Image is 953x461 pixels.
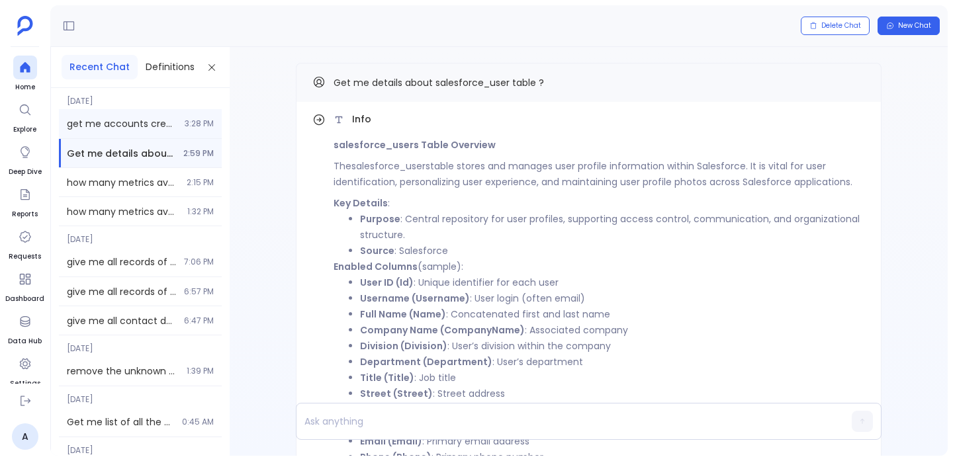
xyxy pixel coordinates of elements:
a: Settings [10,352,40,389]
span: how many metrics available in my system ? how many of them i can use to do product usage analysis ? [67,176,179,189]
strong: Username (Username) [360,292,470,305]
li: : Job title [360,370,865,386]
li: : Concatenated first and last name [360,306,865,322]
span: remove the unknown amount table, \n and filter by opportunity close date > 2020 [67,364,179,378]
li: : Associated company [360,322,865,338]
li: : Primary email address [360,433,865,449]
a: A [12,423,38,450]
span: Settings [10,378,40,389]
button: Definitions [138,55,203,79]
span: get me accounts created in 2020 and tasks details [67,117,177,130]
strong: Street (Street) [360,387,433,400]
span: [DATE] [59,226,222,245]
strong: Key Details [334,196,388,210]
span: give me all contact details of opportunities. [67,314,176,327]
span: 2:15 PM [187,177,214,188]
span: 6:47 PM [184,315,214,326]
strong: Full Name (Name) [360,308,446,321]
a: Deep Dive [9,140,42,177]
span: give me all records of contact table. [67,285,176,298]
p: (sample): [334,259,865,274]
span: Reports [12,209,38,220]
strong: Email (Email) [360,435,422,448]
strong: salesforce_users Table Overview [334,138,496,151]
span: 1:32 PM [187,206,214,217]
span: Explore [13,124,37,135]
span: Deep Dive [9,167,42,177]
strong: Title (Title) [360,371,414,384]
strong: Source [360,244,394,257]
span: Dashboard [5,294,44,304]
span: [DATE] [59,386,222,405]
strong: Company Name (CompanyName) [360,323,525,337]
li: : Street address [360,386,865,401]
button: New Chat [878,17,940,35]
span: Requests [9,251,41,262]
span: how many metrics available in my system ? how many of them i can use to do product usage analysis ? [67,205,179,218]
span: 1:39 PM [187,366,214,376]
span: Delete Chat [821,21,861,30]
span: [DATE] [59,335,222,354]
a: Reports [12,183,38,220]
li: : Salesforce [360,243,865,259]
img: petavue logo [17,16,33,36]
span: Get me list of all the enterprise customers with ARR>30k [67,415,174,429]
span: 3:28 PM [185,118,214,129]
span: Get me details about salesforce_user table ? [334,76,544,89]
span: [DATE] [59,437,222,456]
span: 0:45 AM [182,417,214,427]
span: 2:59 PM [183,148,214,159]
a: Requests [9,225,41,262]
li: : City [360,401,865,417]
li: : User’s division within the company [360,338,865,354]
a: Explore [13,98,37,135]
p: : [334,195,865,211]
span: Home [13,82,37,93]
span: give me all records of contact table. [67,255,176,269]
a: Dashboard [5,267,44,304]
strong: Enabled Columns [334,260,418,273]
a: Data Hub [8,310,42,347]
span: Info [352,112,371,126]
strong: User ID (Id) [360,276,414,289]
strong: Purpose [360,212,400,226]
li: : User login (often email) [360,290,865,306]
span: [DATE] [59,88,222,106]
span: Data Hub [8,336,42,347]
button: Delete Chat [801,17,870,35]
strong: Department (Department) [360,355,492,368]
code: salesforce_users [351,159,430,173]
li: : Unique identifier for each user [360,274,865,290]
a: Home [13,56,37,93]
strong: Division (Division) [360,339,447,353]
span: Get me details about salesforce_user table ? [67,147,175,160]
span: 7:06 PM [184,257,214,267]
span: New Chat [898,21,931,30]
span: 6:57 PM [184,286,214,297]
button: Recent Chat [62,55,138,79]
p: The table stores and manages user profile information within Salesforce. It is vital for user ide... [334,158,865,190]
li: : User’s department [360,354,865,370]
li: : Central repository for user profiles, supporting access control, communication, and organizatio... [360,211,865,243]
